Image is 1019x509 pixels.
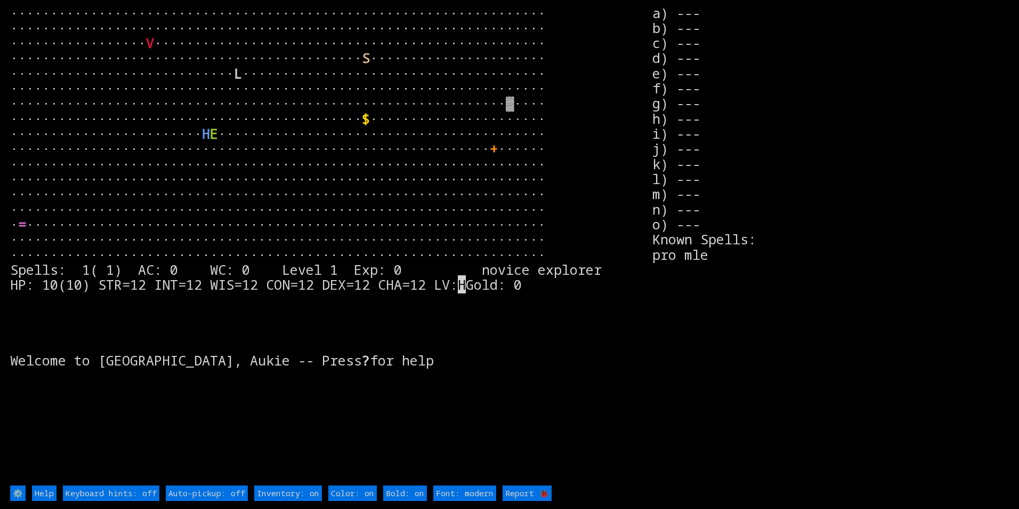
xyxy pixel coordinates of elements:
input: Keyboard hints: off [63,486,159,500]
input: Inventory: on [254,486,322,500]
font: H [202,124,210,142]
font: = [18,215,26,233]
font: E [210,124,218,142]
font: V [146,34,154,52]
b: ? [362,351,370,369]
input: ⚙️ [10,486,26,500]
input: Report 🐞 [503,486,552,500]
input: Color: on [328,486,377,500]
font: S [362,49,370,67]
mark: H [458,275,466,293]
input: Font: modern [433,486,496,500]
font: L [234,64,242,82]
input: Auto-pickup: off [166,486,248,500]
input: Help [32,486,56,500]
input: Bold: on [383,486,427,500]
font: $ [362,109,370,128]
larn: ··································································· ·····························... [10,5,652,484]
stats: a) --- b) --- c) --- d) --- e) --- f) --- g) --- h) --- i) --- j) --- k) --- l) --- m) --- n) ---... [652,5,1009,484]
font: + [490,139,498,157]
